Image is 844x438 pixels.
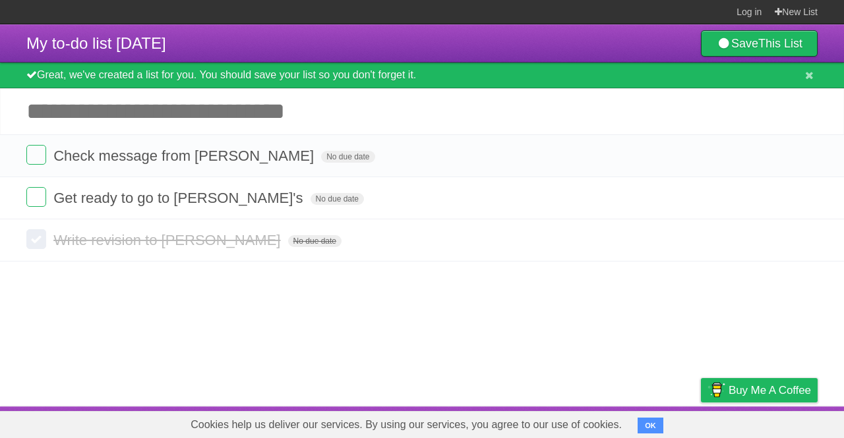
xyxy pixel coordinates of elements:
[758,37,802,50] b: This List
[701,30,818,57] a: SaveThis List
[177,412,635,438] span: Cookies help us deliver our services. By using our services, you agree to our use of cookies.
[26,187,46,207] label: Done
[701,378,818,402] a: Buy me a coffee
[735,410,818,435] a: Suggest a feature
[729,379,811,402] span: Buy me a coffee
[26,229,46,249] label: Done
[321,151,375,163] span: No due date
[53,148,317,164] span: Check message from [PERSON_NAME]
[53,232,284,248] span: Write revision to [PERSON_NAME]
[26,145,46,165] label: Done
[708,379,725,401] img: Buy me a coffee
[311,193,364,205] span: No due date
[639,410,668,435] a: Terms
[288,235,342,247] span: No due date
[569,410,622,435] a: Developers
[638,418,663,433] button: OK
[26,34,166,52] span: My to-do list [DATE]
[53,190,306,206] span: Get ready to go to [PERSON_NAME]'s
[526,410,553,435] a: About
[684,410,718,435] a: Privacy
